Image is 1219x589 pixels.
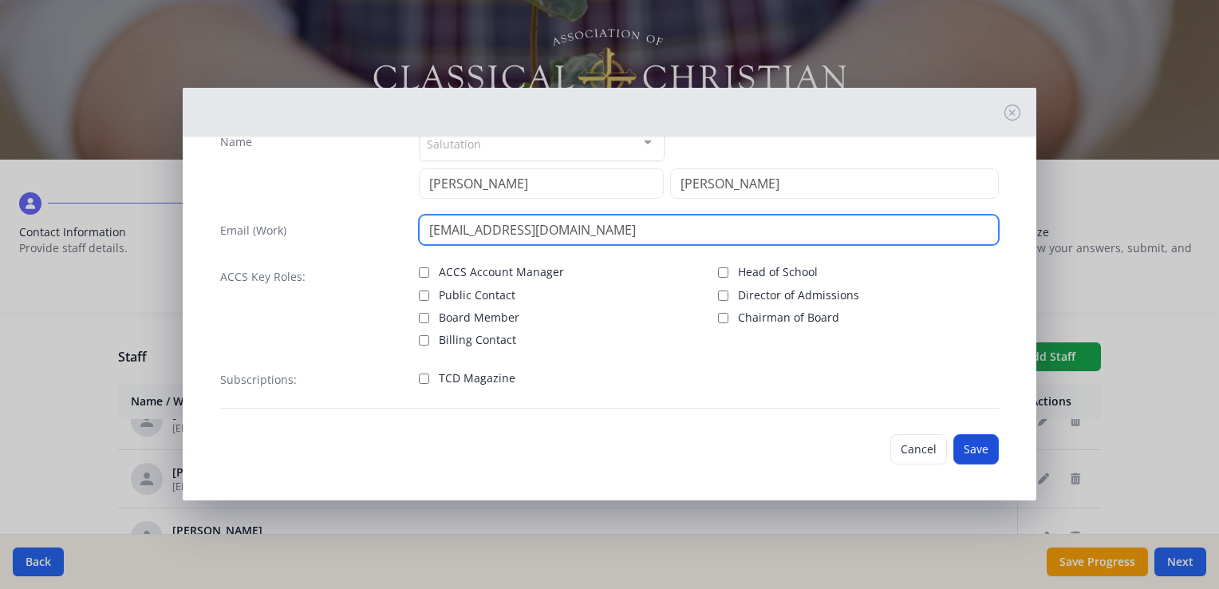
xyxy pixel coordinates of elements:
[738,310,839,326] span: Chairman of Board
[439,287,515,303] span: Public Contact
[953,434,999,464] button: Save
[220,269,306,285] label: ACCS Key Roles:
[670,168,999,199] input: Last Name
[427,134,481,152] span: Salutation
[419,291,429,301] input: Public Contact
[220,223,286,239] label: Email (Work)
[419,374,429,384] input: TCD Magazine
[718,313,728,323] input: Chairman of Board
[419,168,664,199] input: First Name
[419,313,429,323] input: Board Member
[419,215,999,245] input: contact@site.com
[439,332,516,348] span: Billing Contact
[718,291,728,301] input: Director of Admissions
[890,434,947,464] button: Cancel
[419,267,429,278] input: ACCS Account Manager
[439,370,515,386] span: TCD Magazine
[439,310,519,326] span: Board Member
[738,287,859,303] span: Director of Admissions
[220,372,297,388] label: Subscriptions:
[220,134,252,150] label: Name
[738,264,818,280] span: Head of School
[718,267,728,278] input: Head of School
[439,264,564,280] span: ACCS Account Manager
[419,335,429,346] input: Billing Contact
